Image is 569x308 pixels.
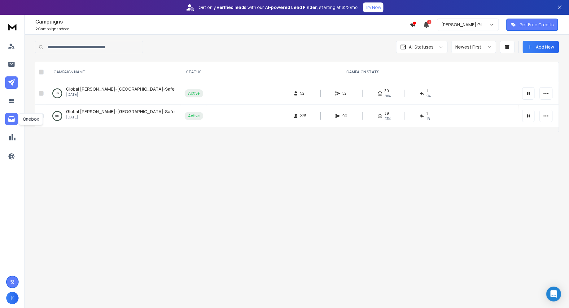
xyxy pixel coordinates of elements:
[46,62,181,82] th: CAMPAIGN NAME
[342,113,348,118] span: 90
[384,116,391,121] span: 43 %
[56,90,59,96] p: 1 %
[300,91,306,96] span: 52
[66,109,175,115] a: Global [PERSON_NAME]-[GEOGRAPHIC_DATA]-Safe
[546,287,561,302] div: Open Intercom Messenger
[365,4,382,11] p: Try Now
[56,113,59,119] p: 0 %
[427,111,428,116] span: 1
[363,2,383,12] button: Try Now
[66,115,175,120] p: [DATE]
[188,113,200,118] div: Active
[506,19,558,31] button: Get Free Credits
[384,93,391,98] span: 58 %
[199,4,358,11] p: Get only with our starting at $22/mo
[427,93,431,98] span: 2 %
[300,113,307,118] span: 225
[523,41,559,53] button: Add New
[427,88,428,93] span: 1
[384,88,389,93] span: 30
[217,4,247,11] strong: verified leads
[342,91,348,96] span: 52
[188,91,200,96] div: Active
[427,20,431,24] span: 2
[6,292,19,304] button: K
[519,22,554,28] p: Get Free Credits
[6,21,19,32] img: logo
[35,27,410,32] p: Campaigns added
[66,86,175,92] a: Global [PERSON_NAME]-[GEOGRAPHIC_DATA]-Safe
[265,4,318,11] strong: AI-powered Lead Finder,
[35,18,410,25] h1: Campaigns
[409,44,434,50] p: All Statuses
[66,92,175,97] p: [DATE]
[207,62,519,82] th: CAMPAIGN STATS
[384,111,389,116] span: 39
[181,62,207,82] th: STATUS
[46,105,181,127] td: 0%Global [PERSON_NAME]-[GEOGRAPHIC_DATA]-Safe[DATE]
[451,41,496,53] button: Newest First
[427,116,430,121] span: 1 %
[46,82,181,105] td: 1%Global [PERSON_NAME]-[GEOGRAPHIC_DATA]-Safe[DATE]
[19,113,43,125] div: Onebox
[35,26,38,32] span: 2
[441,22,489,28] p: [PERSON_NAME] Global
